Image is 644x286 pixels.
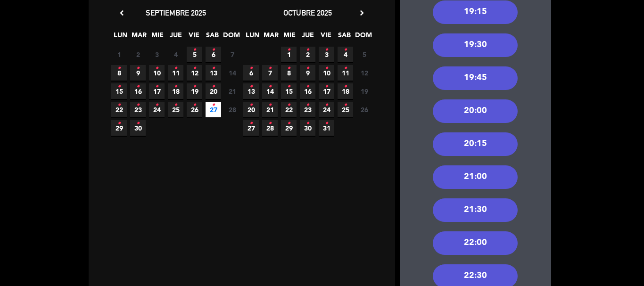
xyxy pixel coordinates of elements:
span: 5 [187,47,202,62]
i: • [193,98,196,113]
span: 29 [111,120,127,136]
i: • [117,98,121,113]
span: 3 [319,47,334,62]
span: 1 [111,47,127,62]
span: VIE [318,30,334,45]
span: 23 [300,102,315,117]
span: 24 [149,102,165,117]
div: 21:00 [433,165,518,189]
span: 20 [243,102,259,117]
span: 6 [243,65,259,81]
i: • [193,61,196,76]
div: 19:30 [433,33,518,57]
i: • [249,98,253,113]
i: • [136,61,140,76]
i: • [306,61,309,76]
span: 28 [262,120,278,136]
i: • [155,98,158,113]
span: 13 [206,65,221,81]
i: • [212,98,215,113]
span: 4 [338,47,353,62]
div: 20:00 [433,99,518,123]
span: 2 [300,47,315,62]
i: • [212,79,215,94]
span: SAB [205,30,220,45]
span: 22 [281,102,297,117]
span: DOM [355,30,371,45]
span: 30 [130,120,146,136]
span: 25 [338,102,353,117]
span: MAR [263,30,279,45]
span: VIE [186,30,202,45]
span: 24 [319,102,334,117]
span: 9 [300,65,315,81]
i: • [325,79,328,94]
i: • [344,42,347,57]
div: 19:45 [433,66,518,90]
i: • [193,79,196,94]
span: 22 [111,102,127,117]
span: octubre 2025 [283,8,332,17]
i: • [344,61,347,76]
span: 12 [187,65,202,81]
span: 14 [224,65,240,81]
span: JUE [300,30,315,45]
i: • [287,98,290,113]
span: 12 [356,65,372,81]
span: DOM [223,30,239,45]
span: 26 [187,102,202,117]
i: • [306,42,309,57]
span: septiembre 2025 [146,8,206,17]
span: 13 [243,83,259,99]
i: • [155,79,158,94]
i: chevron_right [357,8,367,18]
i: • [193,42,196,57]
span: 11 [168,65,183,81]
span: LUN [245,30,260,45]
span: 3 [149,47,165,62]
i: • [212,61,215,76]
span: 7 [224,47,240,62]
span: 23 [130,102,146,117]
i: • [117,61,121,76]
span: 9 [130,65,146,81]
i: • [268,98,272,113]
span: 6 [206,47,221,62]
i: • [155,61,158,76]
span: 18 [168,83,183,99]
i: • [136,116,140,131]
span: MAR [131,30,147,45]
i: • [287,116,290,131]
i: • [306,116,309,131]
span: 17 [319,83,334,99]
span: 21 [224,83,240,99]
span: 27 [243,120,259,136]
span: 2 [130,47,146,62]
i: • [325,42,328,57]
span: 1 [281,47,297,62]
i: • [268,79,272,94]
i: • [325,116,328,131]
div: 19:15 [433,0,518,24]
span: 5 [356,47,372,62]
i: • [249,79,253,94]
i: • [249,61,253,76]
i: • [117,116,121,131]
i: • [174,79,177,94]
i: • [287,42,290,57]
i: • [249,116,253,131]
span: 14 [262,83,278,99]
i: • [325,98,328,113]
span: 15 [281,83,297,99]
span: 27 [206,102,221,117]
span: 8 [111,65,127,81]
span: LUN [113,30,128,45]
i: • [136,79,140,94]
i: • [306,98,309,113]
i: • [174,61,177,76]
span: 16 [300,83,315,99]
i: • [287,61,290,76]
i: • [268,61,272,76]
span: 19 [356,83,372,99]
i: chevron_left [117,8,127,18]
